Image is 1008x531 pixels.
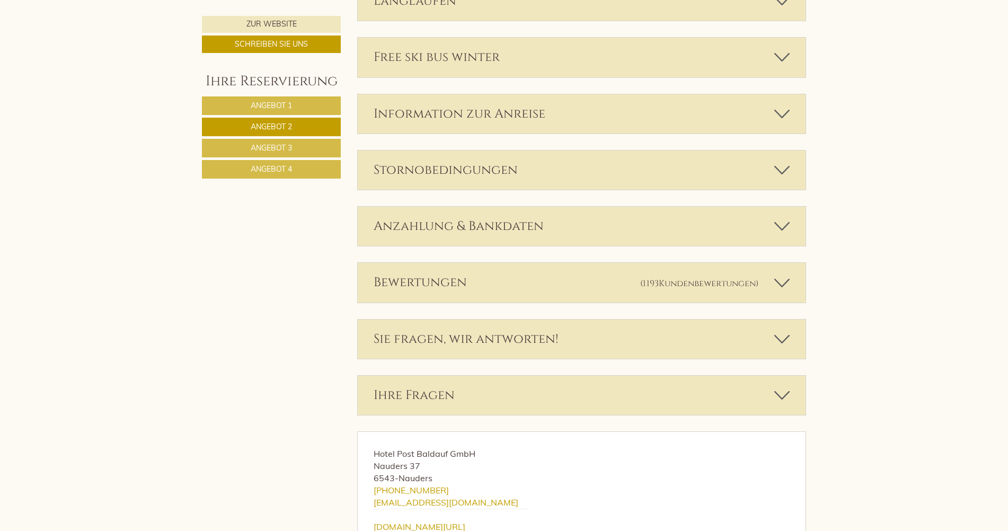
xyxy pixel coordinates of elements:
[374,485,449,495] a: [PHONE_NUMBER]
[251,143,292,153] span: Angebot 3
[251,101,292,110] span: Angebot 1
[374,461,420,471] span: Nauders 37
[374,448,475,459] span: Hotel Post Baldauf GmbH
[374,473,395,483] span: 6543
[202,72,341,91] div: Ihre Reservierung
[358,320,806,359] div: Sie fragen, wir antworten!
[358,38,806,77] div: Free ski bus winter
[358,263,806,302] div: Bewertungen
[251,122,292,131] span: Angebot 2
[399,473,432,483] span: Nauders
[358,94,806,134] div: Information zur Anreise
[358,151,806,190] div: Stornobedingungen
[358,207,806,246] div: Anzahlung & Bankdaten
[202,36,341,53] a: Schreiben Sie uns
[202,16,341,33] a: Zur Website
[374,497,518,508] a: [EMAIL_ADDRESS][DOMAIN_NAME]
[251,164,292,174] span: Angebot 4
[358,376,806,415] div: Ihre Fragen
[640,278,758,289] small: (1193 )
[659,278,756,289] span: Kundenbewertungen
